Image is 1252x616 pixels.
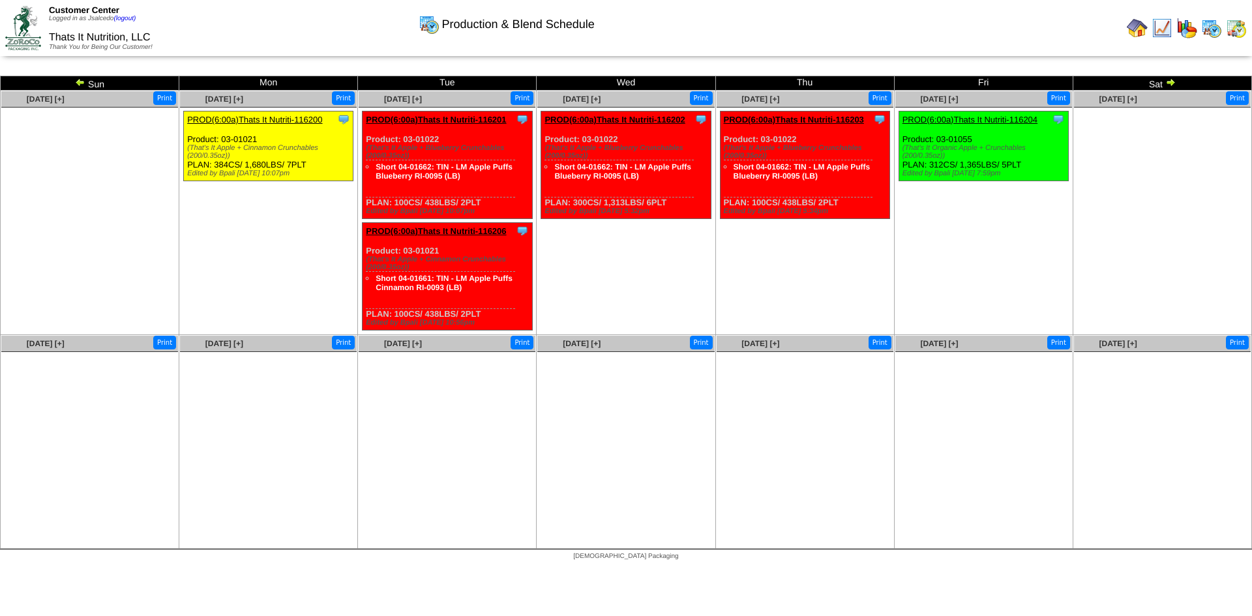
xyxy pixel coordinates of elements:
[741,95,779,104] a: [DATE] [+]
[741,339,779,348] a: [DATE] [+]
[1127,18,1148,38] img: home.gif
[358,76,537,91] td: Tue
[869,91,891,105] button: Print
[920,339,958,348] a: [DATE] [+]
[724,115,864,125] a: PROD(6:00a)Thats It Nutriti-116203
[1099,339,1137,348] a: [DATE] [+]
[27,95,65,104] a: [DATE] [+]
[902,144,1068,160] div: (That's It Organic Apple + Crunchables (200/0.35oz))
[49,5,119,15] span: Customer Center
[113,15,136,22] a: (logout)
[511,336,533,349] button: Print
[1152,18,1172,38] img: line_graph.gif
[715,76,894,91] td: Thu
[366,144,531,160] div: (That's It Apple + Blueberry Crunchables (200/0.35oz))
[563,95,601,104] a: [DATE] [+]
[511,91,533,105] button: Print
[205,339,243,348] a: [DATE] [+]
[690,336,713,349] button: Print
[902,169,1068,177] div: Edited by Bpali [DATE] 7:59pm
[869,336,891,349] button: Print
[563,339,601,348] a: [DATE] [+]
[516,113,529,126] img: Tooltip
[179,76,358,91] td: Mon
[1176,18,1197,38] img: graph.gif
[363,111,532,219] div: Product: 03-01022 PLAN: 100CS / 438LBS / 2PLT
[366,319,531,327] div: Edited by Bpali [DATE] 10:56pm
[376,274,513,292] a: Short 04-01661: TIN - LM Apple Puffs Cinnamon RI-0093 (LB)
[694,113,708,126] img: Tooltip
[337,113,350,126] img: Tooltip
[49,15,136,22] span: Logged in as Jsalcedo
[724,207,889,215] div: Edited by Bpali [DATE] 5:34pm
[49,44,153,51] span: Thank You for Being Our Customer!
[541,111,711,219] div: Product: 03-01022 PLAN: 300CS / 1,313LBS / 6PLT
[537,76,715,91] td: Wed
[1226,18,1247,38] img: calendarinout.gif
[49,32,151,43] span: Thats It Nutrition, LLC
[873,113,886,126] img: Tooltip
[153,91,176,105] button: Print
[419,14,440,35] img: calendarprod.gif
[554,162,691,181] a: Short 04-01662: TIN - LM Apple Puffs Blueberry RI-0095 (LB)
[1052,113,1065,126] img: Tooltip
[366,207,531,215] div: Edited by Bpali [DATE] 10:07pm
[332,336,355,349] button: Print
[690,91,713,105] button: Print
[384,95,422,104] a: [DATE] [+]
[205,95,243,104] a: [DATE] [+]
[27,339,65,348] a: [DATE] [+]
[376,162,513,181] a: Short 04-01662: TIN - LM Apple Puffs Blueberry RI-0095 (LB)
[366,115,506,125] a: PROD(6:00a)Thats It Nutriti-116201
[1165,77,1176,87] img: arrowright.gif
[734,162,871,181] a: Short 04-01662: TIN - LM Apple Puffs Blueberry RI-0095 (LB)
[516,224,529,237] img: Tooltip
[544,207,710,215] div: Edited by Bpali [DATE] 5:32pm
[1099,95,1137,104] a: [DATE] [+]
[363,223,532,330] div: Product: 03-01021 PLAN: 100CS / 438LBS / 2PLT
[720,111,889,219] div: Product: 03-01022 PLAN: 100CS / 438LBS / 2PLT
[187,144,353,160] div: (That's It Apple + Cinnamon Crunchables (200/0.35oz))
[902,115,1037,125] a: PROD(6:00a)Thats It Nutriti-116204
[5,6,41,50] img: ZoRoCo_Logo(Green%26Foil)%20jpg.webp
[184,111,353,181] div: Product: 03-01021 PLAN: 384CS / 1,680LBS / 7PLT
[187,115,322,125] a: PROD(6:00a)Thats It Nutriti-116200
[544,144,710,160] div: (That's It Apple + Blueberry Crunchables (200/0.35oz))
[153,336,176,349] button: Print
[724,144,889,160] div: (That's It Apple + Blueberry Crunchables (200/0.35oz))
[1,76,179,91] td: Sun
[1047,336,1070,349] button: Print
[894,76,1073,91] td: Fri
[573,553,678,560] span: [DEMOGRAPHIC_DATA] Packaging
[332,91,355,105] button: Print
[187,169,353,177] div: Edited by Bpali [DATE] 10:07pm
[1073,76,1251,91] td: Sat
[384,339,422,348] a: [DATE] [+]
[442,18,595,31] span: Production & Blend Schedule
[75,77,85,87] img: arrowleft.gif
[1226,91,1249,105] button: Print
[544,115,685,125] a: PROD(6:00a)Thats It Nutriti-116202
[899,111,1068,181] div: Product: 03-01055 PLAN: 312CS / 1,365LBS / 5PLT
[366,226,506,236] a: PROD(6:00a)Thats It Nutriti-116206
[1201,18,1222,38] img: calendarprod.gif
[920,95,958,104] a: [DATE] [+]
[366,256,531,271] div: (That's It Apple + Cinnamon Crunchables (200/0.35oz))
[1047,91,1070,105] button: Print
[1226,336,1249,349] button: Print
